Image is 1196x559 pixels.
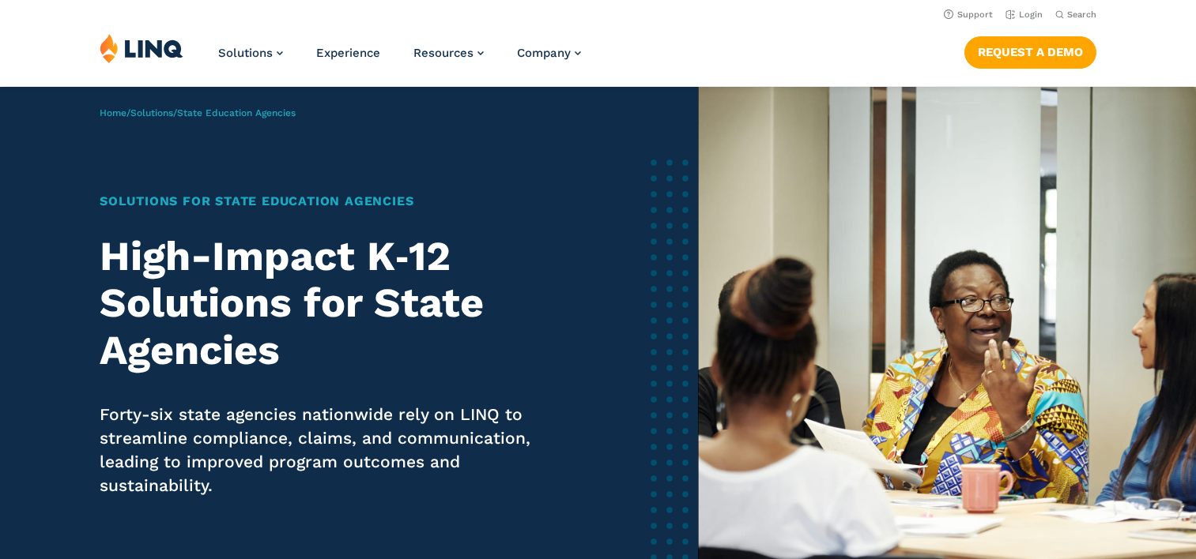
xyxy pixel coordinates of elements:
span: Search [1067,9,1096,20]
span: State Education Agencies [177,107,296,118]
a: Request a Demo [964,36,1096,68]
a: Experience [316,46,380,60]
a: Solutions [218,46,283,60]
img: LINQ | K‑12 Software [100,33,183,63]
p: Forty-six state agencies nationwide rely on LINQ to streamline compliance, claims, and communicat... [100,403,571,497]
nav: Button Navigation [964,33,1096,68]
nav: Primary Navigation [218,33,581,85]
span: Solutions [218,46,273,60]
a: Support [944,9,993,20]
a: Solutions [130,107,173,118]
button: Open Search Bar [1055,9,1096,21]
a: Home [100,107,126,118]
span: Company [517,46,571,60]
h2: High-Impact K‑12 Solutions for State Agencies [100,233,571,374]
span: Resources [413,46,473,60]
h1: Solutions for State Education Agencies [100,192,571,211]
a: Resources [413,46,484,60]
span: / / [100,107,296,118]
a: Company [517,46,581,60]
a: Login [1005,9,1043,20]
